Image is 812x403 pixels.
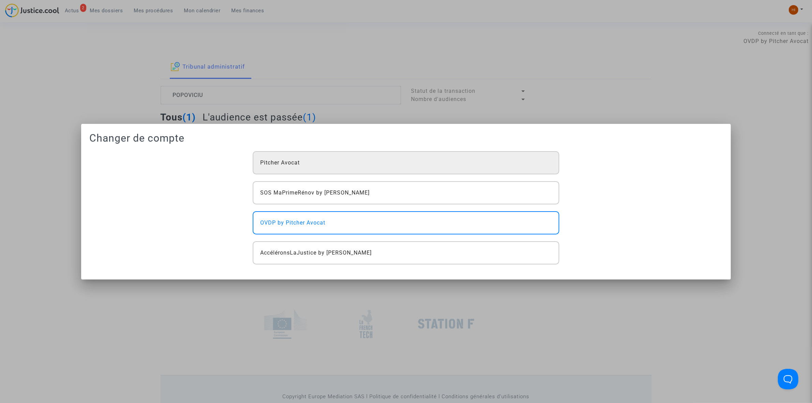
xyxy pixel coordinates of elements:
span: SOS MaPrimeRénov by [PERSON_NAME] [260,189,370,197]
h1: Changer de compte [89,132,723,144]
iframe: Help Scout Beacon - Open [778,369,798,389]
span: OVDP by Pitcher Avocat [260,219,325,227]
span: AccéléronsLaJustice by [PERSON_NAME] [260,249,372,257]
span: Pitcher Avocat [260,159,300,167]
